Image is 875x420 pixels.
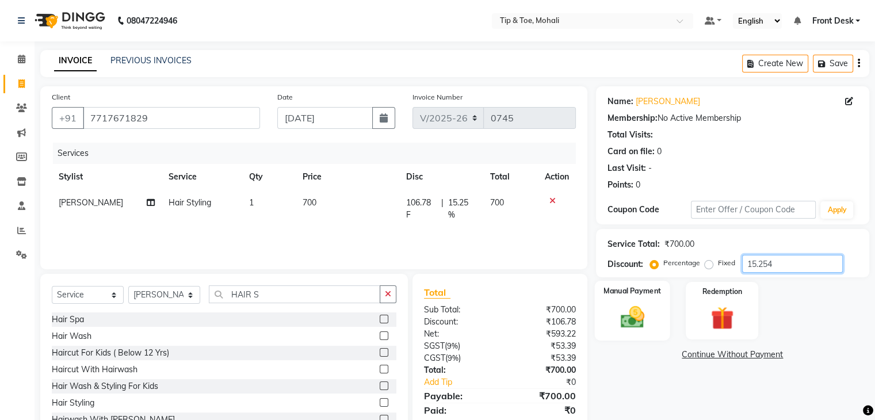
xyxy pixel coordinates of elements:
div: Hair Styling [52,397,94,409]
a: Add Tip [415,376,514,388]
div: Discount: [415,316,500,328]
div: Net: [415,328,500,340]
div: ₹593.22 [500,328,584,340]
label: Invoice Number [412,92,463,102]
button: +91 [52,107,84,129]
span: 106.78 F [406,197,437,221]
div: ₹0 [500,403,584,417]
div: Total: [415,364,500,376]
th: Total [483,164,537,190]
div: ₹53.39 [500,340,584,352]
div: ₹106.78 [500,316,584,328]
div: Card on file: [607,146,655,158]
div: - [648,162,652,174]
th: Disc [399,164,483,190]
span: 700 [490,197,504,208]
button: Apply [820,201,853,219]
div: 0 [636,179,640,191]
div: Service Total: [607,238,660,250]
th: Action [538,164,576,190]
input: Search or Scan [209,285,380,303]
th: Service [162,164,242,190]
label: Fixed [718,258,735,268]
div: Points: [607,179,633,191]
label: Percentage [663,258,700,268]
div: Name: [607,96,633,108]
div: ₹700.00 [500,304,584,316]
a: Continue Without Payment [598,349,867,361]
input: Search by Name/Mobile/Email/Code [83,107,260,129]
div: 0 [657,146,662,158]
div: ₹53.39 [500,352,584,364]
input: Enter Offer / Coupon Code [691,201,816,219]
a: INVOICE [54,51,97,71]
span: | [441,197,444,221]
b: 08047224946 [127,5,177,37]
span: Hair Styling [169,197,211,208]
span: SGST [424,341,445,351]
span: 1 [249,197,254,208]
div: Haircut With Hairwash [52,364,137,376]
span: 700 [303,197,316,208]
th: Price [296,164,400,190]
a: PREVIOUS INVOICES [110,55,192,66]
div: ₹700.00 [500,364,584,376]
div: Sub Total: [415,304,500,316]
div: Discount: [607,258,643,270]
img: _gift.svg [704,304,741,333]
div: Hair Spa [52,314,84,326]
th: Stylist [52,164,162,190]
span: Front Desk [812,15,853,27]
img: _cash.svg [613,304,651,331]
div: Hair Wash & Styling For Kids [52,380,158,392]
span: 9% [448,353,458,362]
span: [PERSON_NAME] [59,197,123,208]
div: ( ) [415,352,500,364]
button: Save [813,55,853,72]
label: Date [277,92,293,102]
div: Payable: [415,389,500,403]
div: Haircut For Kids ( Below 12 Yrs) [52,347,169,359]
div: Coupon Code [607,204,691,216]
div: Last Visit: [607,162,646,174]
div: ₹700.00 [664,238,694,250]
label: Manual Payment [603,285,661,296]
label: Redemption [702,287,742,297]
label: Client [52,92,70,102]
a: [PERSON_NAME] [636,96,700,108]
div: ₹700.00 [500,389,584,403]
div: Services [53,143,584,164]
div: ₹0 [514,376,584,388]
div: Membership: [607,112,658,124]
button: Create New [742,55,808,72]
div: Hair Wash [52,330,91,342]
span: 9% [447,341,458,350]
span: CGST [424,353,445,363]
th: Qty [242,164,296,190]
div: ( ) [415,340,500,352]
span: Total [424,287,450,299]
div: Total Visits: [607,129,653,141]
img: logo [29,5,108,37]
span: 15.25 % [448,197,476,221]
div: No Active Membership [607,112,858,124]
div: Paid: [415,403,500,417]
